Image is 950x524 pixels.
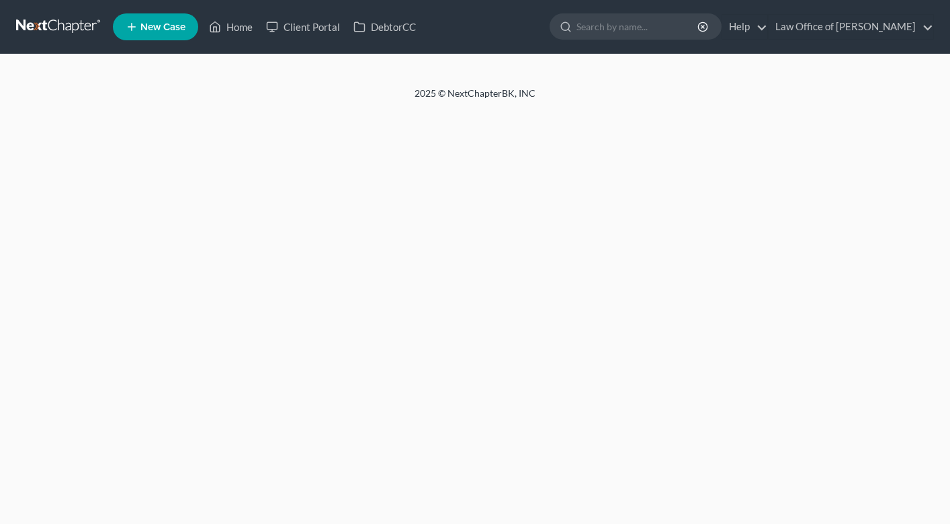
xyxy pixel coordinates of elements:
[202,15,259,39] a: Home
[722,15,767,39] a: Help
[259,15,347,39] a: Client Portal
[347,15,423,39] a: DebtorCC
[92,87,858,111] div: 2025 © NextChapterBK, INC
[140,22,185,32] span: New Case
[769,15,933,39] a: Law Office of [PERSON_NAME]
[576,14,699,39] input: Search by name...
